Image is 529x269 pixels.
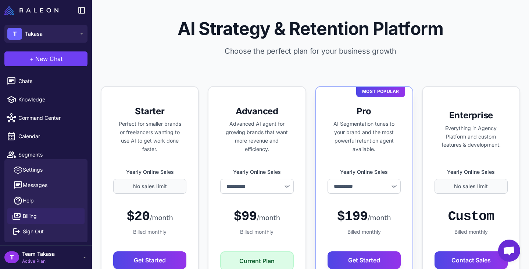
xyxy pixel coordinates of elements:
[113,120,186,153] p: Perfect for smaller brands or freelancers wanting to use AI to get work done faster.
[435,110,508,121] h3: Enterprise
[356,86,405,97] div: Most Popular
[3,110,89,126] a: Command Center
[113,168,186,176] label: Yearly Online Sales
[4,51,87,66] button: +New Chat
[7,177,85,193] button: Messages
[23,227,44,236] span: Sign Out
[454,182,488,190] span: No sales limit
[113,251,186,269] button: Get Started
[18,77,83,85] span: Chats
[337,208,391,225] div: $199
[435,251,508,269] button: Contact Sales
[22,250,55,258] span: Team Takasa
[220,120,293,153] p: Advanced AI agent for growing brands that want more revenue and efficiency.
[23,181,47,189] span: Messages
[150,214,173,222] span: /month
[4,25,87,43] button: TTakasa
[328,251,401,269] button: Get Started
[220,228,293,236] div: Billed monthly
[22,258,55,265] span: Active Plan
[35,54,62,63] span: New Chat
[23,212,37,220] span: Billing
[7,193,85,208] a: Help
[328,228,401,236] div: Billed monthly
[7,224,85,239] button: Sign Out
[328,105,401,117] h3: Pro
[3,92,89,107] a: Knowledge
[368,214,391,222] span: /month
[113,228,186,236] div: Billed monthly
[328,168,401,176] label: Yearly Online Sales
[18,132,83,140] span: Calendar
[234,208,280,225] div: $99
[4,6,58,15] img: Raleon Logo
[18,151,83,159] span: Segments
[257,214,280,222] span: /month
[23,197,34,205] span: Help
[498,240,520,262] a: Open chat
[4,251,19,263] div: T
[328,120,401,153] p: AI Segmentation tunes to your brand and the most powerful retention agent available.
[18,96,83,104] span: Knowledge
[104,46,517,57] p: Choose the perfect plan for your business growth
[448,208,494,225] div: Custom
[3,147,89,162] a: Segments
[104,18,517,40] h1: AI Strategy & Retention Platform
[220,168,293,176] label: Yearly Online Sales
[435,228,508,236] div: Billed monthly
[133,182,167,190] span: No sales limit
[3,73,89,89] a: Chats
[113,105,186,117] h3: Starter
[25,30,43,38] span: Takasa
[18,114,83,122] span: Command Center
[23,166,43,174] span: Settings
[127,208,173,225] div: $20
[435,124,508,149] p: Everything in Agency Platform and custom features & development.
[30,54,34,63] span: +
[220,105,293,117] h3: Advanced
[435,168,508,176] label: Yearly Online Sales
[7,28,22,40] div: T
[3,129,89,144] a: Calendar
